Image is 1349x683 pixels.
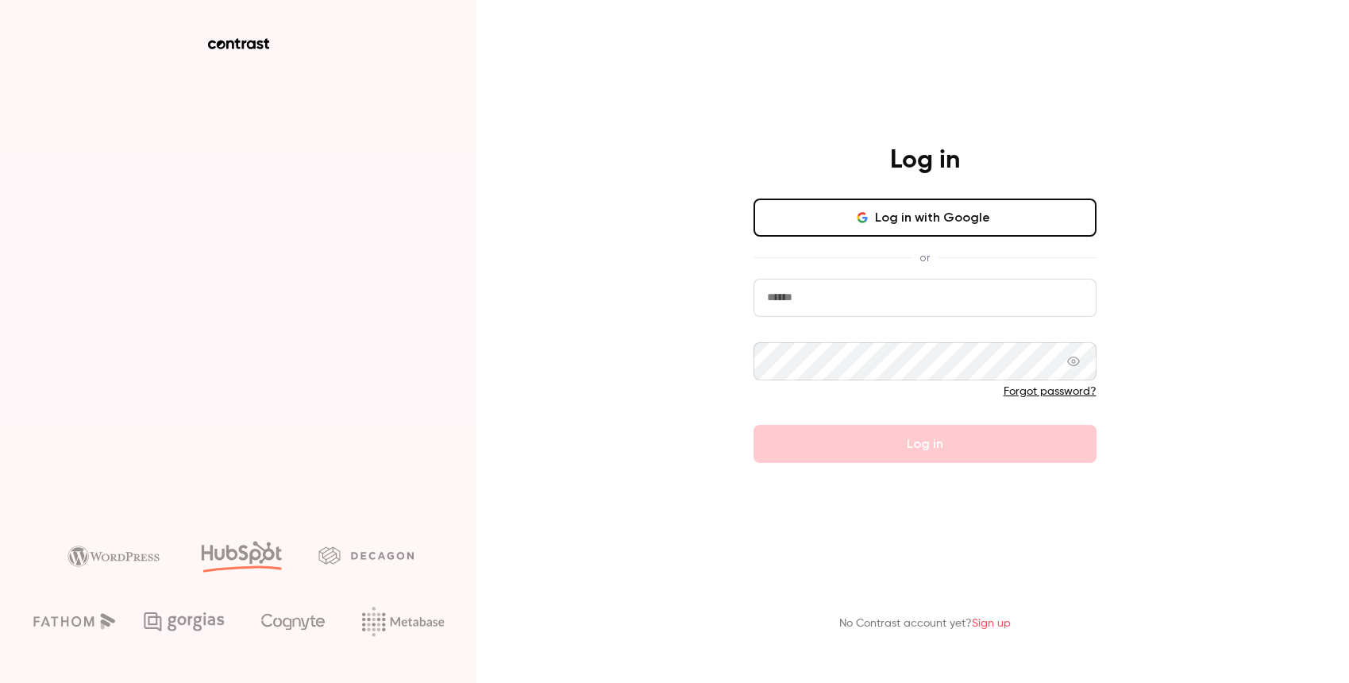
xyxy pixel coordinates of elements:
[972,618,1011,629] a: Sign up
[1004,386,1097,397] a: Forgot password?
[890,145,960,176] h4: Log in
[754,199,1097,237] button: Log in with Google
[839,615,1011,632] p: No Contrast account yet?
[318,546,414,564] img: decagon
[912,249,938,266] span: or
